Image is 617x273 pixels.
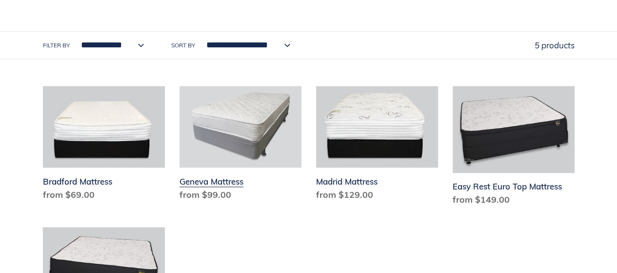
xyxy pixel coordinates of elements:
label: Sort by [171,41,195,50]
a: Madrid Mattress [316,86,438,205]
a: Easy Rest Euro Top Mattress [453,86,575,210]
label: Filter by [43,41,70,50]
span: 5 products [535,40,575,50]
a: Geneva Mattress [179,86,301,205]
a: Bradford Mattress [43,86,165,205]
